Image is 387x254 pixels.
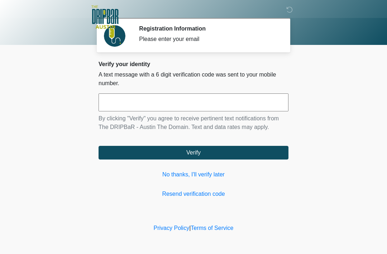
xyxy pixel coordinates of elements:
p: A text message with a 6 digit verification code was sent to your mobile number. [99,70,288,88]
a: | [189,225,191,231]
a: Privacy Policy [154,225,190,231]
a: Terms of Service [191,225,233,231]
img: Agent Avatar [104,25,125,47]
a: No thanks, I'll verify later [99,170,288,179]
div: Please enter your email [139,35,278,43]
h2: Verify your identity [99,61,288,68]
p: By clicking "Verify" you agree to receive pertinent text notifications from The DRIPBaR - Austin ... [99,114,288,131]
button: Verify [99,146,288,160]
img: The DRIPBaR - Austin The Domain Logo [91,5,119,29]
a: Resend verification code [99,190,288,198]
